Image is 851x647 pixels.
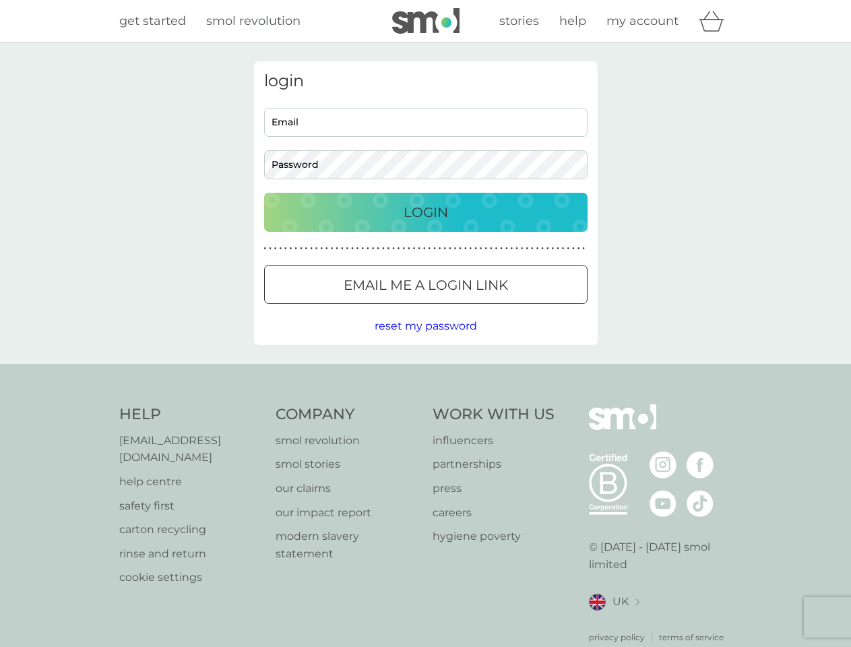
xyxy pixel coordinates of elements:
[331,245,334,252] p: ●
[511,245,513,252] p: ●
[562,245,565,252] p: ●
[582,245,585,252] p: ●
[589,631,645,644] a: privacy policy
[499,13,539,28] span: stories
[474,245,477,252] p: ●
[490,245,493,252] p: ●
[276,504,419,522] a: our impact report
[279,245,282,252] p: ●
[531,245,534,252] p: ●
[119,497,263,515] a: safety first
[515,245,518,252] p: ●
[650,490,676,517] img: visit the smol Youtube page
[439,245,441,252] p: ●
[344,274,508,296] p: Email me a login link
[119,569,263,586] a: cookie settings
[276,480,419,497] a: our claims
[372,245,375,252] p: ●
[315,245,318,252] p: ●
[433,456,555,473] a: partnerships
[552,245,555,252] p: ●
[264,71,588,91] h3: login
[559,11,586,31] a: help
[119,13,186,28] span: get started
[269,245,272,252] p: ●
[635,598,639,606] img: select a new location
[433,432,555,450] p: influencers
[454,245,457,252] p: ●
[433,528,555,545] a: hygiene poverty
[346,245,349,252] p: ●
[572,245,575,252] p: ●
[521,245,524,252] p: ●
[274,245,277,252] p: ●
[387,245,390,252] p: ●
[119,473,263,491] a: help centre
[433,245,436,252] p: ●
[500,245,503,252] p: ●
[294,245,297,252] p: ●
[284,245,287,252] p: ●
[392,245,395,252] p: ●
[423,245,426,252] p: ●
[336,245,338,252] p: ●
[119,545,263,563] p: rinse and return
[377,245,379,252] p: ●
[433,480,555,497] a: press
[398,245,400,252] p: ●
[325,245,328,252] p: ●
[119,521,263,538] a: carton recycling
[119,404,263,425] h4: Help
[699,7,732,34] div: basket
[589,594,606,611] img: UK flag
[404,202,448,223] p: Login
[577,245,580,252] p: ●
[119,432,263,466] a: [EMAIL_ADDRESS][DOMAIN_NAME]
[320,245,323,252] p: ●
[119,11,186,31] a: get started
[300,245,303,252] p: ●
[546,245,549,252] p: ●
[589,538,732,573] p: © [DATE] - [DATE] smol limited
[557,245,559,252] p: ●
[341,245,344,252] p: ●
[413,245,416,252] p: ●
[361,245,364,252] p: ●
[606,13,679,28] span: my account
[464,245,467,252] p: ●
[480,245,482,252] p: ●
[433,504,555,522] a: careers
[505,245,508,252] p: ●
[418,245,420,252] p: ●
[650,452,676,479] img: visit the smol Instagram page
[541,245,544,252] p: ●
[659,631,724,644] a: terms of service
[375,317,477,335] button: reset my password
[567,245,569,252] p: ●
[443,245,446,252] p: ●
[290,245,292,252] p: ●
[276,528,419,562] a: modern slavery statement
[206,11,301,31] a: smol revolution
[408,245,410,252] p: ●
[433,404,555,425] h4: Work With Us
[276,404,419,425] h4: Company
[206,13,301,28] span: smol revolution
[470,245,472,252] p: ●
[264,245,267,252] p: ●
[484,245,487,252] p: ●
[351,245,354,252] p: ●
[367,245,369,252] p: ●
[276,456,419,473] a: smol stories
